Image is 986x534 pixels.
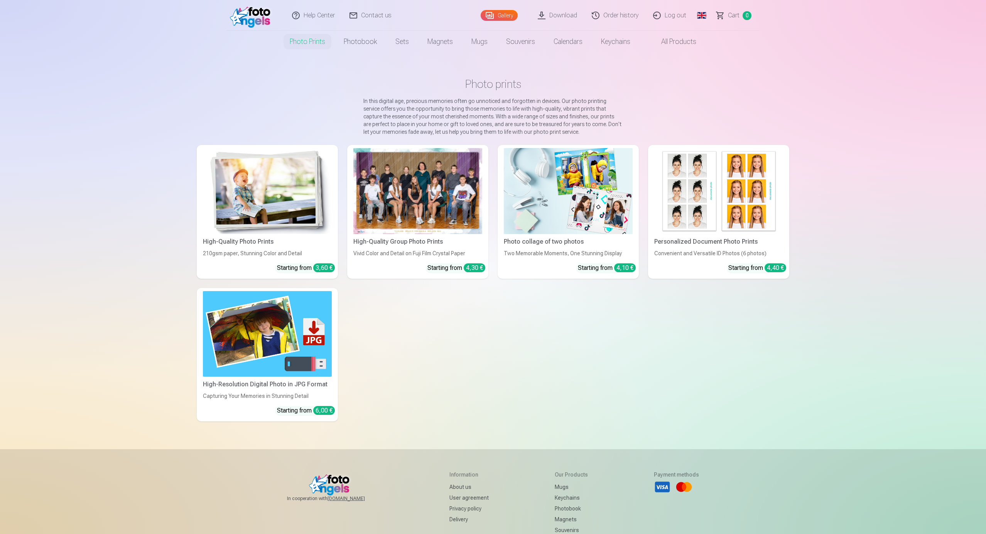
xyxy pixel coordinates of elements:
a: [DOMAIN_NAME] [328,495,383,502]
div: 210gsm paper, Stunning Color and Detail [200,249,335,257]
a: Gallery [481,10,518,21]
img: /fa1 [230,3,274,28]
a: Magnets [555,514,588,525]
a: Mugs [462,31,497,52]
p: In this digital age, precious memories often go unnoticed and forgotten in devices. Our photo pri... [363,97,623,136]
div: Two Memorable Moments, One Stunning Display [501,249,636,257]
span: Сart [728,11,739,20]
span: In cooperation with [287,495,383,502]
div: Vivid Color and Detail on Fuji Film Crystal Paper [350,249,485,257]
div: High-Quality Photo Prints [200,237,335,246]
a: Sets [386,31,418,52]
a: High-Quality Group Photo PrintsVivid Color and Detail on Fuji Film Crystal PaperStarting from 4,30 € [347,145,488,279]
a: Calendars [544,31,592,52]
a: About us [449,482,489,492]
div: Convenient and Versatile ID Photos (6 photos) [651,249,786,257]
div: Capturing Your Memories in Stunning Detail [200,392,335,400]
a: Delivery [449,514,489,525]
a: Photobook [555,503,588,514]
div: 6,00 € [313,406,335,415]
img: Personalized Document Photo Prints [654,148,783,234]
div: Starting from [427,263,485,273]
span: 0 [743,11,751,20]
img: Photo collage of two photos [504,148,633,234]
a: Photo collage of two photosPhoto collage of two photosTwo Memorable Moments, One Stunning Display... [498,145,639,279]
div: 4,30 € [464,263,485,272]
li: Visa [654,478,671,495]
h5: Payment methods [654,471,699,478]
div: Personalized Document Photo Prints [651,237,786,246]
a: Mugs [555,482,588,492]
a: Keychains [555,492,588,503]
div: Starting from [578,263,636,273]
div: 4,10 € [614,263,636,272]
a: Photobook [334,31,386,52]
img: High-Quality Photo Prints [203,148,332,234]
div: Starting from [277,263,335,273]
div: 3,60 € [313,263,335,272]
div: High-Quality Group Photo Prints [350,237,485,246]
a: User agreement [449,492,489,503]
h5: Our products [555,471,588,478]
div: High-Resolution Digital Photo in JPG Format [200,380,335,389]
div: Photo collage of two photos [501,237,636,246]
div: Starting from [277,406,335,415]
a: High-Quality Photo PrintsHigh-Quality Photo Prints210gsm paper, Stunning Color and DetailStarting... [197,145,338,279]
a: Personalized Document Photo PrintsPersonalized Document Photo PrintsConvenient and Versatile ID P... [648,145,789,279]
h5: Information [449,471,489,478]
a: Privacy policy [449,503,489,514]
a: Keychains [592,31,640,52]
a: All products [640,31,706,52]
a: High-Resolution Digital Photo in JPG FormatHigh-Resolution Digital Photo in JPG FormatCapturing Y... [197,288,338,422]
div: Starting from [728,263,786,273]
h1: Photo prints [203,77,783,91]
a: Photo prints [280,31,334,52]
a: Souvenirs [497,31,544,52]
a: Magnets [418,31,462,52]
li: Mastercard [675,478,692,495]
img: High-Resolution Digital Photo in JPG Format [203,291,332,377]
div: 4,40 € [765,263,786,272]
